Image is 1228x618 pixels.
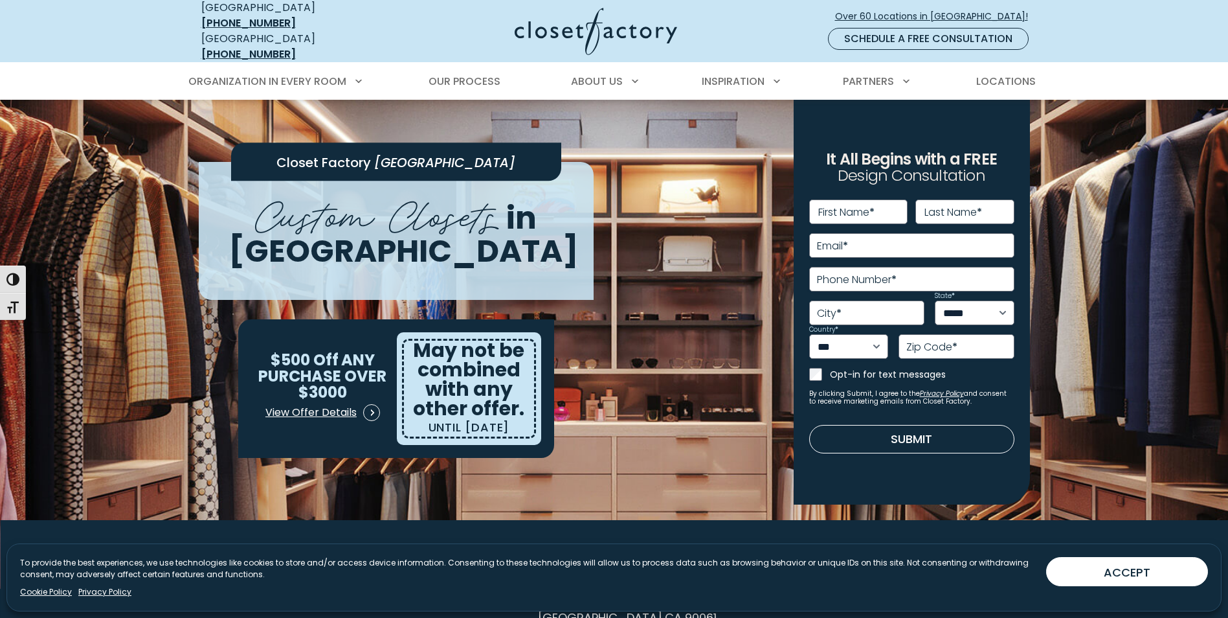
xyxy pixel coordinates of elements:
[920,389,964,398] a: Privacy Policy
[924,207,982,218] label: Last Name
[702,74,765,89] span: Inspiration
[906,342,957,352] label: Zip Code
[188,74,346,89] span: Organization in Every Room
[830,368,1014,381] label: Opt-in for text messages
[20,557,1036,580] p: To provide the best experiences, we use technologies like cookies to store and/or access device i...
[809,425,1014,453] button: Submit
[258,349,386,402] span: ANY PURCHASE OVER $3000
[201,16,296,30] a: [PHONE_NUMBER]
[179,63,1049,100] nav: Primary Menu
[817,241,848,251] label: Email
[828,28,1029,50] a: Schedule a Free Consultation
[78,586,131,598] a: Privacy Policy
[276,154,371,172] span: Closet Factory
[817,308,842,319] label: City
[20,586,72,598] a: Cookie Policy
[838,165,985,187] span: Design Consultation
[265,400,381,426] a: View Offer Details
[809,326,838,333] label: Country
[201,47,296,62] a: [PHONE_NUMBER]
[935,293,955,299] label: State
[809,390,1014,406] small: By clicking Submit, I agree to the and consent to receive marketing emails from Closet Factory.
[429,418,510,437] p: UNTIL [DATE]
[271,349,339,371] span: $500 Off
[835,10,1038,23] span: Over 60 Locations in [GEOGRAPHIC_DATA]!
[571,74,623,89] span: About Us
[374,154,515,172] span: [GEOGRAPHIC_DATA]
[413,336,524,422] span: May not be combined with any other offer.
[429,74,500,89] span: Our Process
[818,207,875,218] label: First Name
[1046,557,1208,586] button: ACCEPT
[826,148,997,170] span: It All Begins with a FREE
[201,31,389,62] div: [GEOGRAPHIC_DATA]
[229,196,579,273] span: in [GEOGRAPHIC_DATA]
[255,183,499,242] span: Custom Closets
[817,275,897,285] label: Phone Number
[265,405,357,420] span: View Offer Details
[976,74,1036,89] span: Locations
[834,5,1039,28] a: Over 60 Locations in [GEOGRAPHIC_DATA]!
[843,74,894,89] span: Partners
[515,8,677,55] img: Closet Factory Logo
